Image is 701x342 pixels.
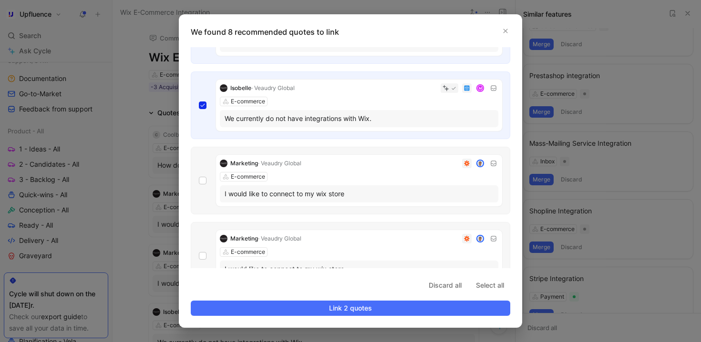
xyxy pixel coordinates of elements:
span: Select all [476,280,504,291]
img: logo [220,160,227,167]
span: Link 2 quotes [199,302,502,314]
span: · Veaudry Global [258,160,301,167]
span: Isobelle [230,84,251,91]
span: Marketing [230,160,258,167]
img: avatar [477,236,484,242]
span: · Veaudry Global [251,84,295,91]
img: logo [220,84,227,92]
div: M [477,85,484,91]
button: Discard all [423,278,468,293]
div: We currently do not have integrations with Wix. [225,113,494,124]
button: Link 2 quotes [191,301,510,316]
span: · Veaudry Global [258,235,301,242]
span: Discard all [429,280,462,291]
div: I would like to connect to my wix store [225,263,494,275]
button: Select all [470,278,510,293]
div: I would like to connect to my wix store [225,188,494,200]
img: logo [220,235,227,242]
span: Marketing [230,235,258,242]
img: avatar [477,161,484,167]
p: We found 8 recommended quotes to link [191,26,516,38]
